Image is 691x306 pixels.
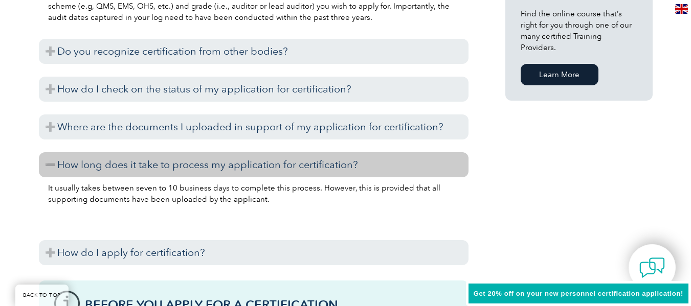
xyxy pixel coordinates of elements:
p: It usually takes between seven to 10 business days to complete this process. However, this is pro... [48,182,459,205]
img: contact-chat.png [639,255,665,280]
h3: How do I apply for certification? [39,240,469,265]
span: Get 20% off on your new personnel certification application! [474,290,683,297]
h3: Where are the documents I uploaded in support of my application for certification? [39,114,469,139]
p: Find the online course that’s right for you through one of our many certified Training Providers. [521,8,637,53]
h3: How do I check on the status of my application for certification? [39,77,469,102]
a: Learn More [521,64,598,85]
h3: Do you recognize certification from other bodies? [39,39,469,64]
a: BACK TO TOP [15,285,69,306]
img: en [675,4,688,14]
h3: How long does it take to process my application for certification? [39,152,469,177]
